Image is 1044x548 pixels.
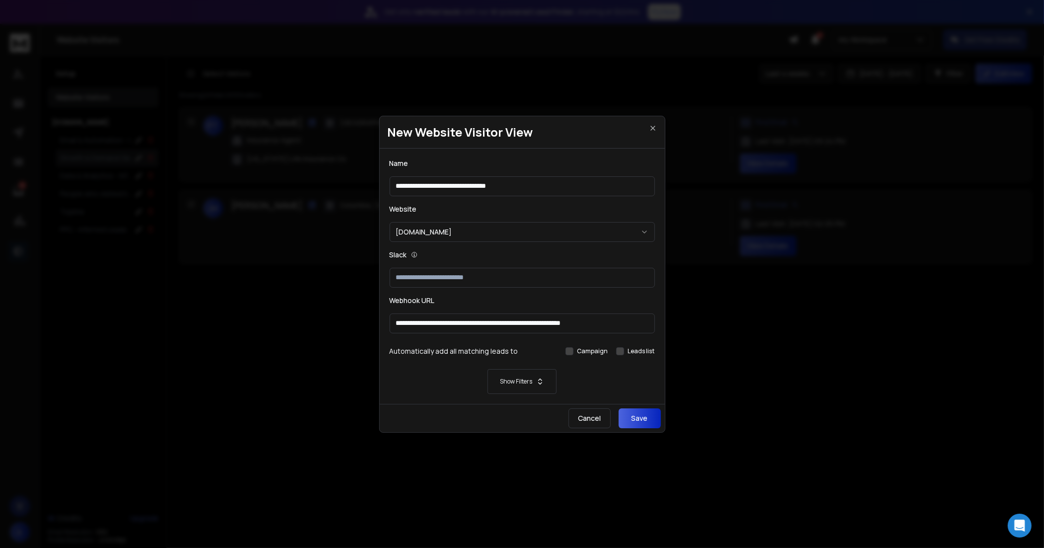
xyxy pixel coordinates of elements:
label: Leads list [628,347,655,355]
button: [DOMAIN_NAME] [390,222,655,242]
label: Name [390,158,408,168]
button: Show Filters [390,369,655,394]
p: Show Filters [500,378,532,386]
label: Webhook URL [390,296,435,306]
button: Cancel [568,408,611,428]
label: Slack [390,250,407,260]
div: Open Intercom Messenger [1008,514,1032,538]
button: Save [619,408,661,428]
label: Website [390,204,417,214]
h3: Automatically add all matching leads to [390,346,518,356]
h1: New Website Visitor View [380,116,665,149]
label: Campaign [577,347,608,355]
